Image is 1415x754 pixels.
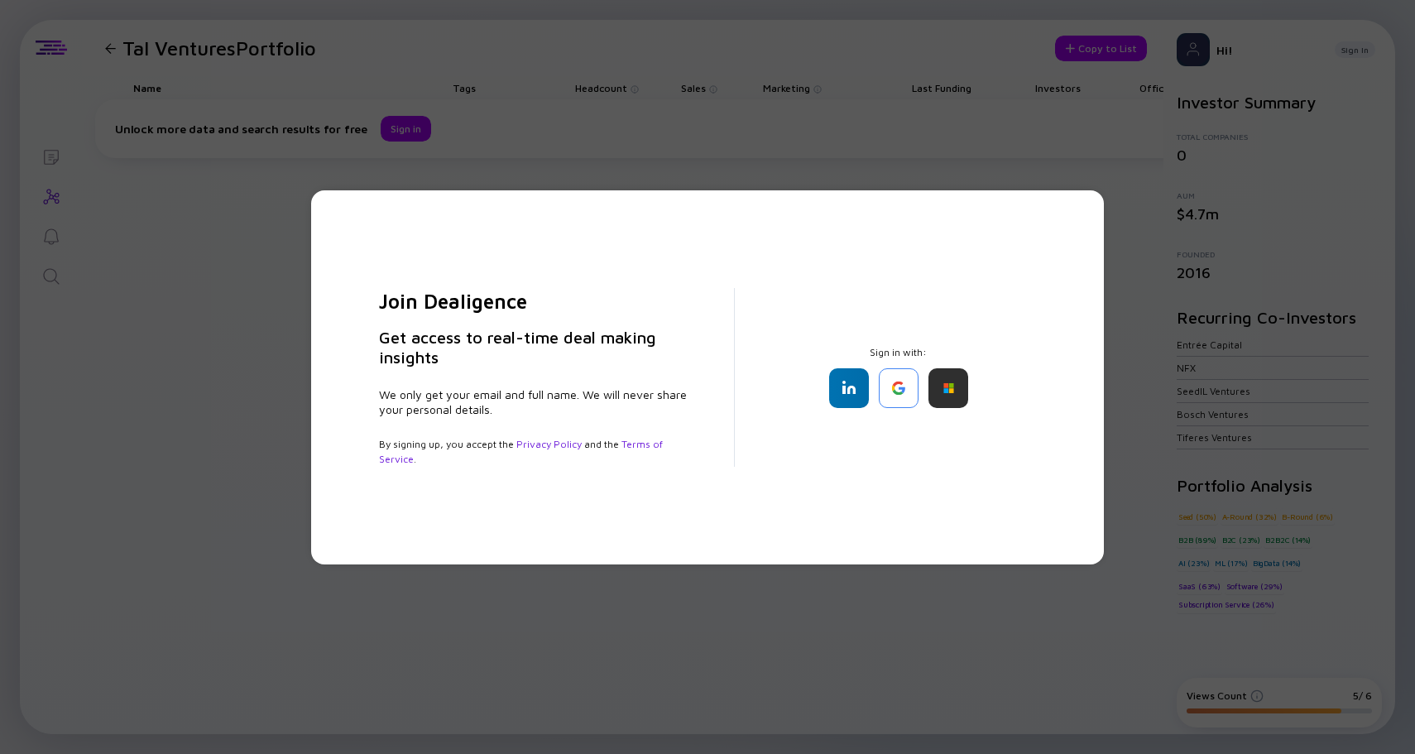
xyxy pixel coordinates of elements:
[379,328,694,367] h3: Get access to real-time deal making insights
[379,387,694,417] div: We only get your email and full name. We will never share your personal details.
[379,437,694,467] div: By signing up, you accept the and the .
[379,288,694,315] h2: Join Dealigence
[516,438,582,450] a: Privacy Policy
[379,438,663,465] a: Terms of Service
[775,346,1023,408] div: Sign in with:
